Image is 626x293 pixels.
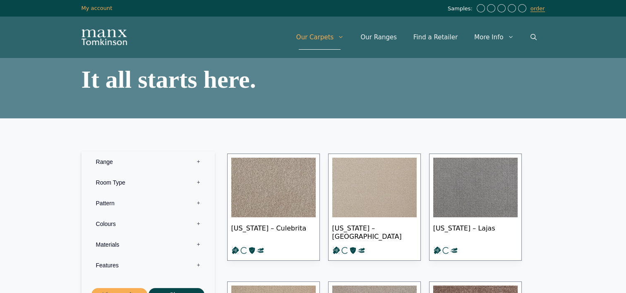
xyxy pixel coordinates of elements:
a: More Info [466,25,522,50]
span: [US_STATE] – [GEOGRAPHIC_DATA] [332,217,417,246]
img: Manx Tomkinson [82,29,127,45]
a: [US_STATE] – [GEOGRAPHIC_DATA] [328,154,421,261]
h1: It all starts here. [82,67,309,92]
a: Open Search Bar [522,25,545,50]
label: Colours [88,214,209,234]
label: Features [88,255,209,276]
span: Samples: [448,5,475,12]
a: [US_STATE] – Culebrita [227,154,320,261]
label: Pattern [88,193,209,214]
a: order [530,5,545,12]
a: Our Carpets [288,25,353,50]
span: [US_STATE] – Lajas [433,217,518,246]
label: Materials [88,234,209,255]
label: Room Type [88,172,209,193]
a: [US_STATE] – Lajas [429,154,522,261]
a: My account [82,5,113,11]
nav: Primary [288,25,545,50]
a: Find a Retailer [405,25,466,50]
label: Range [88,151,209,172]
span: [US_STATE] – Culebrita [231,217,316,246]
a: Our Ranges [352,25,405,50]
